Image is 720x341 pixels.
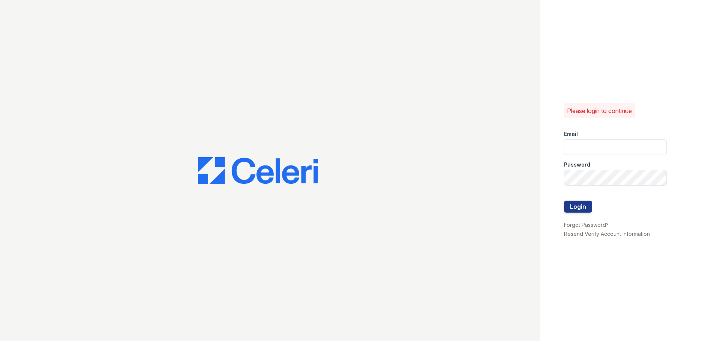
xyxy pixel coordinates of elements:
a: Forgot Password? [564,222,609,228]
p: Please login to continue [567,106,632,115]
img: CE_Logo_Blue-a8612792a0a2168367f1c8372b55b34899dd931a85d93a1a3d3e32e68fde9ad4.png [198,157,318,184]
label: Password [564,161,590,168]
label: Email [564,130,578,138]
a: Resend Verify Account Information [564,231,650,237]
button: Login [564,201,592,213]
